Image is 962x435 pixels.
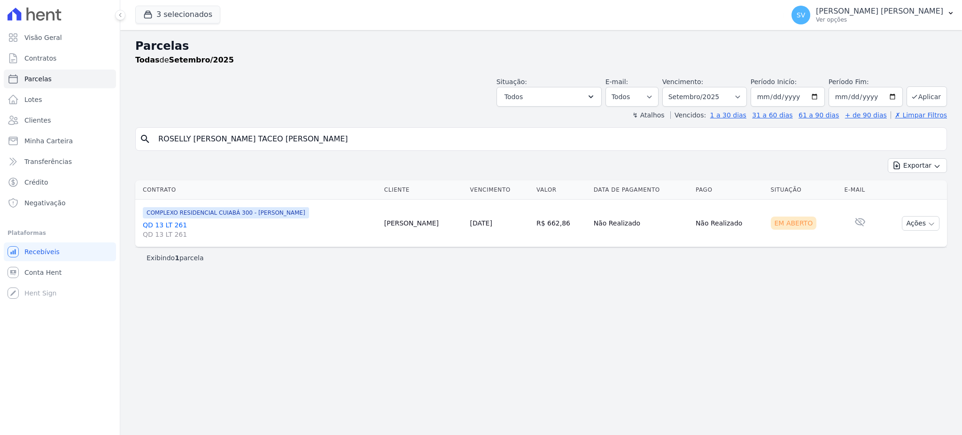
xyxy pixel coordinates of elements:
label: Vencimento: [662,78,703,85]
a: 61 a 90 dias [799,111,839,119]
strong: Setembro/2025 [169,55,234,64]
span: Crédito [24,178,48,187]
span: Conta Hent [24,268,62,277]
a: ✗ Limpar Filtros [891,111,947,119]
span: Parcelas [24,74,52,84]
a: Minha Carteira [4,132,116,150]
a: [DATE] [470,219,492,227]
span: COMPLEXO RESIDENCIAL CUIABÁ 300 - [PERSON_NAME] [143,207,309,218]
div: Em Aberto [771,217,817,230]
i: search [140,133,151,145]
label: Período Inicío: [751,78,797,85]
a: Transferências [4,152,116,171]
p: Ver opções [816,16,943,23]
td: [PERSON_NAME] [380,200,466,247]
p: Exibindo parcela [147,253,204,263]
p: [PERSON_NAME] [PERSON_NAME] [816,7,943,16]
span: Minha Carteira [24,136,73,146]
th: Cliente [380,180,466,200]
button: SV [PERSON_NAME] [PERSON_NAME] Ver opções [784,2,962,28]
th: Contrato [135,180,380,200]
a: + de 90 dias [845,111,887,119]
label: ↯ Atalhos [632,111,664,119]
a: Visão Geral [4,28,116,47]
span: Lotes [24,95,42,104]
a: Parcelas [4,70,116,88]
a: QD 13 LT 261QD 13 LT 261 [143,220,377,239]
span: Transferências [24,157,72,166]
a: Conta Hent [4,263,116,282]
button: Aplicar [907,86,947,107]
th: Valor [533,180,590,200]
span: QD 13 LT 261 [143,230,377,239]
button: Ações [902,216,939,231]
th: E-mail [841,180,880,200]
td: Não Realizado [692,200,767,247]
b: 1 [175,254,179,262]
a: 31 a 60 dias [752,111,792,119]
td: Não Realizado [590,200,692,247]
label: Vencidos: [670,111,706,119]
label: Situação: [497,78,527,85]
span: Visão Geral [24,33,62,42]
td: R$ 662,86 [533,200,590,247]
button: Todos [497,87,602,107]
th: Situação [767,180,841,200]
a: Lotes [4,90,116,109]
a: Contratos [4,49,116,68]
label: Período Fim: [829,77,903,87]
a: Negativação [4,194,116,212]
span: Contratos [24,54,56,63]
span: SV [797,12,805,18]
a: Crédito [4,173,116,192]
th: Vencimento [466,180,533,200]
h2: Parcelas [135,38,947,54]
a: Recebíveis [4,242,116,261]
p: de [135,54,234,66]
th: Data de Pagamento [590,180,692,200]
a: 1 a 30 dias [710,111,746,119]
button: 3 selecionados [135,6,220,23]
span: Clientes [24,116,51,125]
span: Negativação [24,198,66,208]
strong: Todas [135,55,160,64]
a: Clientes [4,111,116,130]
button: Exportar [888,158,947,173]
label: E-mail: [605,78,628,85]
span: Recebíveis [24,247,60,256]
th: Pago [692,180,767,200]
input: Buscar por nome do lote ou do cliente [153,130,943,148]
span: Todos [504,91,523,102]
div: Plataformas [8,227,112,239]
